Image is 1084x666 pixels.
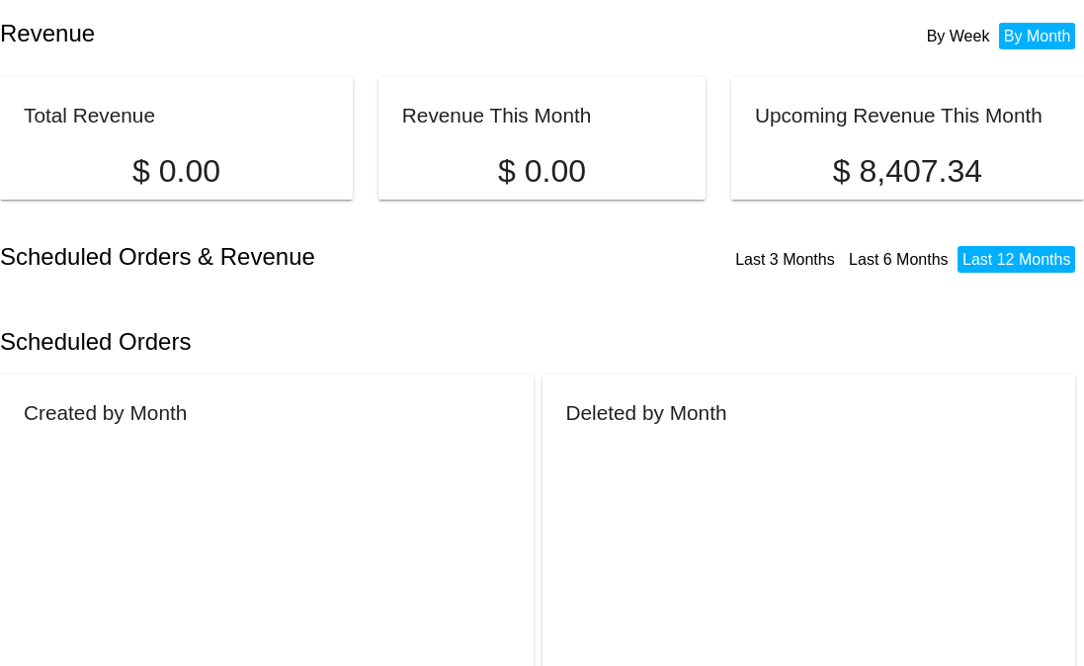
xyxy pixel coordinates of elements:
[402,153,682,190] p: $ 0.00
[755,153,1060,190] p: $ 8,407.34
[24,104,155,126] h2: Total Revenue
[755,104,1042,126] h2: Upcoming Revenue This Month
[962,251,1070,268] a: Last 12 Months
[566,401,727,424] h2: Deleted by Month
[24,153,329,190] p: $ 0.00
[922,23,995,49] li: By Week
[735,251,835,268] a: Last 3 Months
[999,23,1076,49] li: By Month
[24,401,187,424] h2: Created by Month
[402,104,592,126] h2: Revenue This Month
[849,251,949,268] a: Last 6 Months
